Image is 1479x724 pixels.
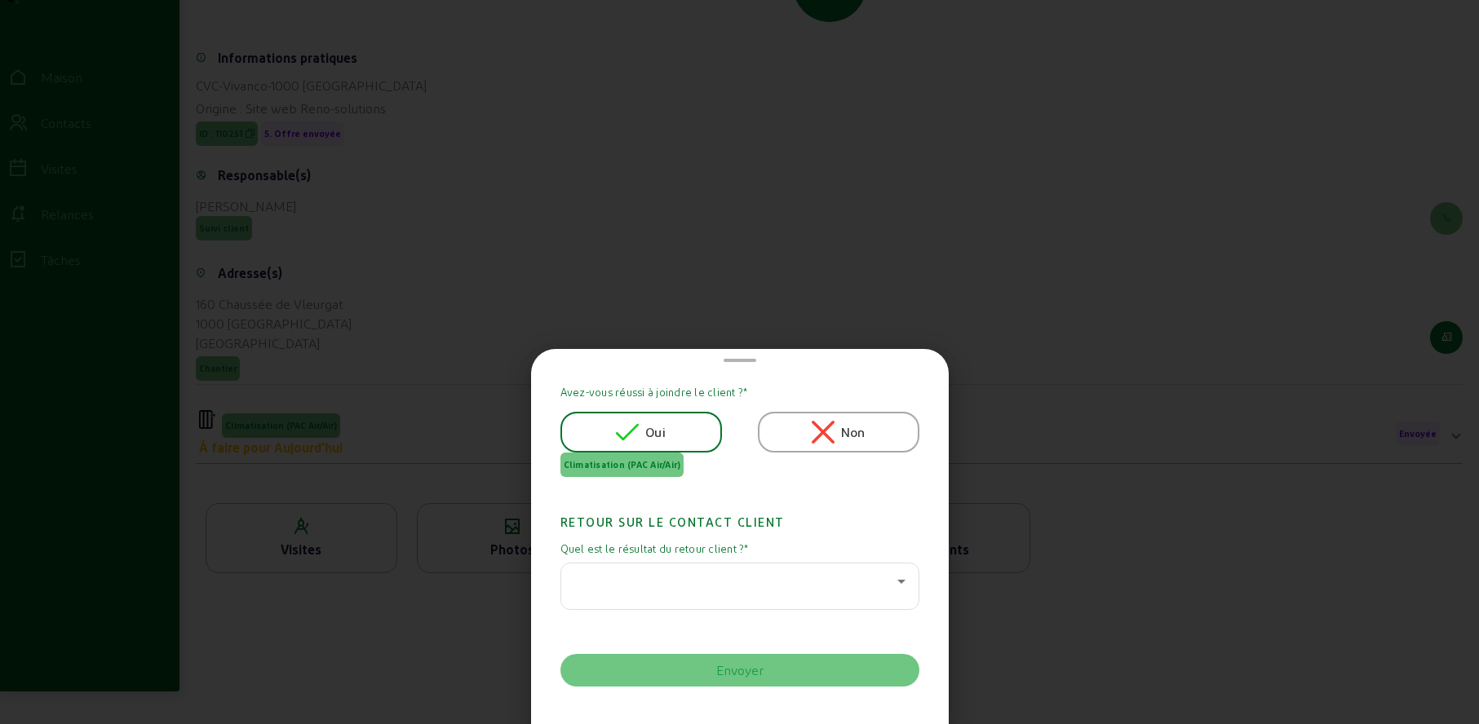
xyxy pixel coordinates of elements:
[841,424,866,439] font: Non
[564,459,681,470] font: Climatisation (PAC Air/Air)
[645,424,666,439] font: Oui
[560,386,744,398] font: Avez-vous réussi à joindre le client ?
[560,654,919,686] button: Envoyer
[560,514,785,529] font: Retour sur le contact client
[716,662,764,678] font: Envoyer
[560,542,745,554] font: Quel est le résultat du retour client ?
